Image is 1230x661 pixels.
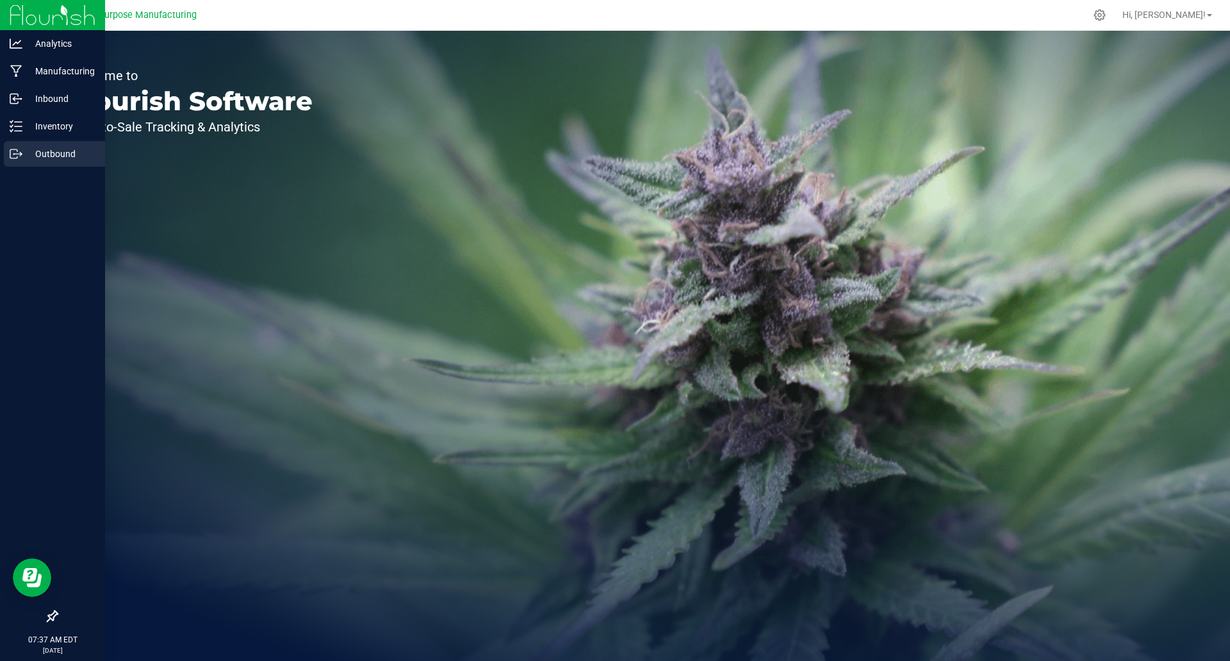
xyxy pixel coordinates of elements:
[6,634,99,646] p: 07:37 AM EDT
[10,92,22,105] inline-svg: Inbound
[69,88,313,114] p: Flourish Software
[22,63,99,79] p: Manufacturing
[6,646,99,655] p: [DATE]
[65,10,197,21] span: Greater Purpose Manufacturing
[22,36,99,51] p: Analytics
[69,121,313,133] p: Seed-to-Sale Tracking & Analytics
[10,147,22,160] inline-svg: Outbound
[1092,9,1108,21] div: Manage settings
[22,146,99,162] p: Outbound
[10,37,22,50] inline-svg: Analytics
[10,65,22,78] inline-svg: Manufacturing
[10,120,22,133] inline-svg: Inventory
[13,558,51,597] iframe: Resource center
[69,69,313,82] p: Welcome to
[22,91,99,106] p: Inbound
[1122,10,1206,20] span: Hi, [PERSON_NAME]!
[22,119,99,134] p: Inventory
